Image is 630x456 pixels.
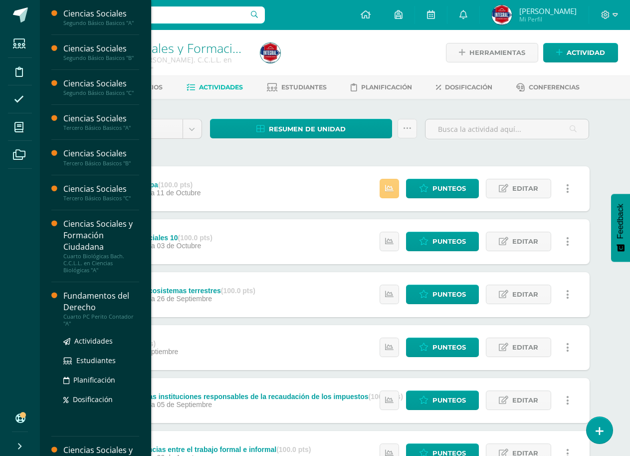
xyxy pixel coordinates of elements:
span: Herramientas [469,43,525,62]
strong: (100.0 pts) [276,446,311,454]
span: Punteos [432,338,466,357]
span: Punteos [432,179,466,198]
a: Ciencias SocialesSegundo Básico Basicos "C" [63,78,139,96]
div: Cuarto Biológicas Bach. C.C.L.L. en Ciencias Biológicas "A" [63,253,139,274]
span: 26 de Septiembre [157,295,212,303]
span: Editar [512,179,538,198]
div: Cuadro de diferencias entre el trabajo formal e informal [92,446,311,454]
div: Cuarto PC Perito Contador "A" [63,313,139,327]
span: Editar [512,285,538,304]
a: Ciencias SocialesTercero Básico Basicos "A" [63,113,139,131]
a: Actividades [187,79,243,95]
div: Segundo Básico Basicos "C" [63,89,139,96]
img: 9479b67508c872087c746233754dda3e.png [260,43,280,63]
div: Cuarto Biológicas Bach. C.C.L.L. en Ciencias Biológicas 'B' [78,55,248,74]
span: Actividades [199,83,243,91]
a: Ciencias Sociales y Formación CiudadanaCuarto Biológicas Bach. C.C.L.L. en Ciencias Biológicas "A" [63,218,139,274]
div: Ciencias Sociales [63,8,139,19]
span: Actividad [567,43,605,62]
a: Estudiantes [63,355,139,366]
span: Dosificación [445,83,492,91]
span: Editar [512,232,538,251]
a: Planificación [351,79,412,95]
strong: (100.0 pts) [178,234,212,242]
span: Punteos [432,391,466,410]
span: Planificación [73,375,115,385]
div: Segundo Básico Basicos "B" [63,54,139,61]
a: Punteos [406,232,479,251]
h1: Ciencias Sociales y Formación Ciudadana [78,41,248,55]
div: Segundo Básico Basicos "A" [63,19,139,26]
div: Ciencias Sociales [63,43,139,54]
div: Tercero Básico Basicos "A" [63,124,139,131]
span: Punteos [432,285,466,304]
span: Planificación [361,83,412,91]
span: 03 de Octubre [157,242,202,250]
input: Busca un usuario... [46,6,265,23]
a: Actividad [543,43,618,62]
span: [PERSON_NAME] [519,6,577,16]
span: Punteos [432,232,466,251]
span: 11 de Octubre [157,189,201,197]
a: Herramientas [446,43,538,62]
a: Dosificación [436,79,492,95]
strong: (100.0 pts) [158,181,193,189]
a: Punteos [406,391,479,410]
span: Estudiantes [281,83,327,91]
a: Ciencias Sociales y Formación Ciudadana [78,39,311,56]
div: Tercero Básico Basicos "C" [63,195,139,202]
div: Tercero Básico Basicos "B" [63,160,139,167]
div: Ciencias Sociales y Formación Ciudadana [63,218,139,253]
span: Conferencias [529,83,580,91]
span: Dosificación [73,395,113,404]
img: 9479b67508c872087c746233754dda3e.png [492,5,512,25]
div: Ciencias Sociales [63,183,139,195]
button: Feedback - Mostrar encuesta [611,194,630,262]
a: Punteos [406,179,479,198]
span: Mi Perfil [519,15,577,23]
div: Libro de texto sociales 10 [92,234,212,242]
div: Ciencias Sociales [63,148,139,159]
a: Ciencias SocialesSegundo Básico Basicos "A" [63,8,139,26]
a: Conferencias [516,79,580,95]
strong: (100.0 pts) [221,287,255,295]
span: Estudiantes [76,356,116,365]
a: Actividades [63,335,139,347]
a: Estudiantes [267,79,327,95]
div: PNI Vida de los ecosistemas terrestres [92,287,255,295]
span: 05 de Septiembre [157,401,212,409]
a: Punteos [406,338,479,357]
a: Resumen de unidad [210,119,393,138]
a: Ciencias SocialesTercero Básico Basicos "C" [63,183,139,202]
a: Punteos [406,285,479,304]
div: Mapa mental de las instituciones responsables de la recaudación de los impuestos [92,393,403,401]
input: Busca la actividad aquí... [425,119,589,139]
a: Planificación [63,374,139,386]
div: Ciencias Sociales [63,113,139,124]
a: Dosificación [63,394,139,405]
span: Editar [512,338,538,357]
a: Fundamentos del DerechoCuarto PC Perito Contador "A" [63,290,139,327]
span: Editar [512,391,538,410]
div: Ciencias Sociales [63,78,139,89]
a: Ciencias SocialesSegundo Básico Basicos "B" [63,43,139,61]
span: Resumen de unidad [269,120,346,138]
a: Ciencias SocialesTercero Básico Basicos "B" [63,148,139,166]
span: Actividades [74,336,113,346]
div: Fundamentos del Derecho [63,290,139,313]
span: Feedback [616,204,625,239]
